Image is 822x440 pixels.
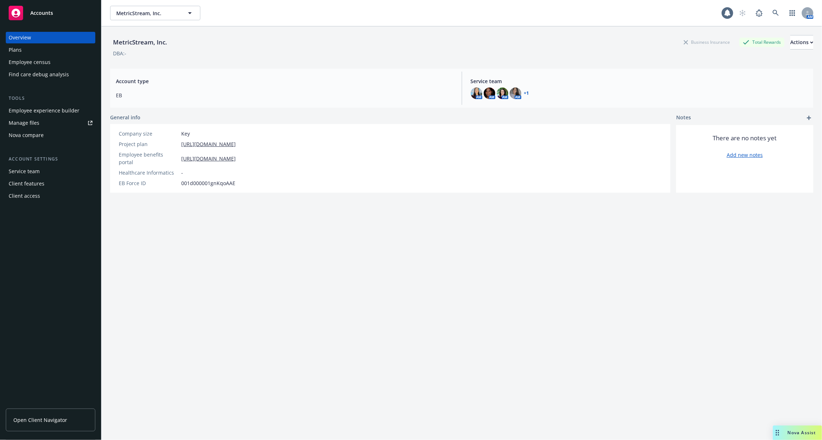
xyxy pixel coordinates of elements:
[181,155,236,162] a: [URL][DOMAIN_NAME]
[181,169,183,176] span: -
[181,179,235,187] span: 001d000001gnKqoAAE
[6,56,95,68] a: Employee census
[116,77,453,85] span: Account type
[9,56,51,68] div: Employee census
[6,129,95,141] a: Nova compare
[9,190,40,202] div: Client access
[676,114,691,122] span: Notes
[6,178,95,189] a: Client features
[119,169,178,176] div: Healthcare Informatics
[6,3,95,23] a: Accounts
[119,151,178,166] div: Employee benefits portal
[116,91,453,99] span: EB
[484,87,495,99] img: photo
[9,69,69,80] div: Find care debug analysis
[9,166,40,177] div: Service team
[773,426,782,440] div: Drag to move
[9,129,44,141] div: Nova compare
[739,38,784,47] div: Total Rewards
[680,38,734,47] div: Business Insurance
[119,140,178,148] div: Project plan
[110,114,140,121] span: General info
[471,87,482,99] img: photo
[6,117,95,129] a: Manage files
[6,44,95,56] a: Plans
[773,426,822,440] button: Nova Assist
[713,134,777,142] span: There are no notes yet
[769,6,783,20] a: Search
[497,87,508,99] img: photo
[6,166,95,177] a: Service team
[116,9,179,17] span: MetricStream, Inc.
[181,130,190,137] span: Key
[13,416,67,424] span: Open Client Navigator
[30,10,53,16] span: Accounts
[727,151,763,159] a: Add new notes
[9,117,39,129] div: Manage files
[181,140,236,148] a: [URL][DOMAIN_NAME]
[9,44,22,56] div: Plans
[805,114,813,122] a: add
[6,95,95,102] div: Tools
[6,155,95,163] div: Account settings
[6,105,95,116] a: Employee experience builder
[113,50,126,57] div: DBA: -
[9,178,44,189] div: Client features
[735,6,750,20] a: Start snowing
[471,77,808,85] span: Service team
[6,190,95,202] a: Client access
[110,38,170,47] div: MetricStream, Inc.
[110,6,200,20] button: MetricStream, Inc.
[785,6,800,20] a: Switch app
[788,430,816,436] span: Nova Assist
[119,179,178,187] div: EB Force ID
[752,6,766,20] a: Report a Bug
[6,32,95,43] a: Overview
[9,105,79,116] div: Employee experience builder
[6,69,95,80] a: Find care debug analysis
[790,35,813,50] button: Actions
[524,91,529,95] a: +1
[9,32,31,43] div: Overview
[119,130,178,137] div: Company size
[510,87,521,99] img: photo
